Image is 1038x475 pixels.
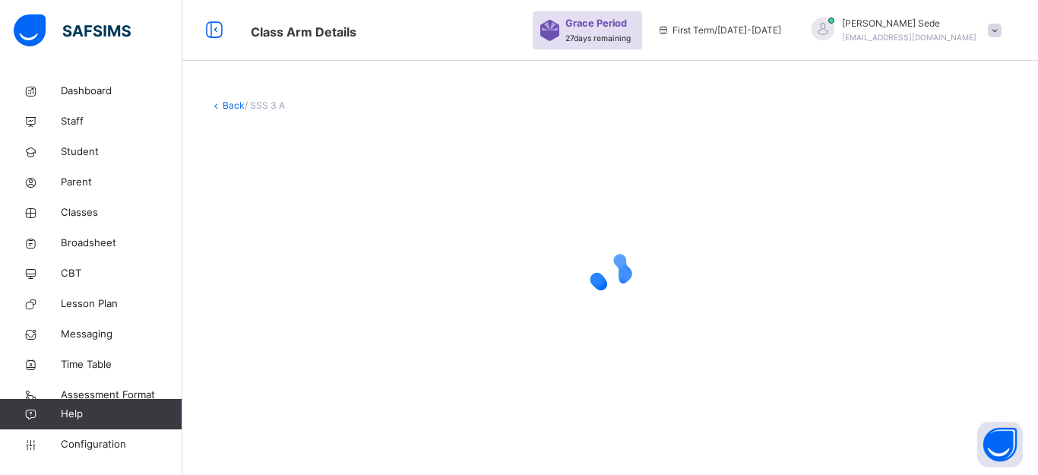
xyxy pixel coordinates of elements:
img: sticker-purple.71386a28dfed39d6af7621340158ba97.svg [540,20,559,41]
span: Configuration [61,437,182,452]
span: / SSS 3 A [245,100,285,111]
span: Grace Period [565,16,627,30]
span: [PERSON_NAME] Sede [842,17,976,30]
span: Help [61,407,182,422]
span: Class Arm Details [251,24,356,40]
span: 27 days remaining [565,33,631,43]
button: Open asap [977,422,1023,467]
span: Dashboard [61,84,182,99]
span: session/term information [657,24,781,37]
span: Lesson Plan [61,296,182,312]
span: Assessment Format [61,388,182,403]
img: safsims [14,14,131,46]
span: CBT [61,266,182,281]
a: Back [223,100,245,111]
span: [EMAIL_ADDRESS][DOMAIN_NAME] [842,33,976,42]
span: Classes [61,205,182,220]
span: Staff [61,114,182,129]
span: Student [61,144,182,160]
span: Parent [61,175,182,190]
div: ThomasSede [796,17,1009,44]
span: Broadsheet [61,236,182,251]
span: Time Table [61,357,182,372]
span: Messaging [61,327,182,342]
